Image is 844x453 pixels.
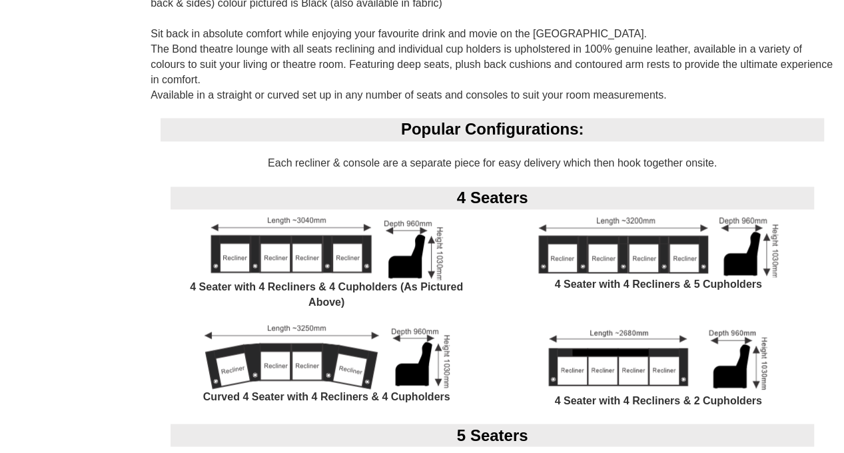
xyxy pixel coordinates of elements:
b: Curved 4 Seater with 4 Recliners & 4 Cupholders [203,390,450,402]
b: 4 Seater with 4 Recliners & 4 Cupholders (As Pictured Above) [190,281,463,308]
b: 4 Seater with 4 Recliners & 5 Cupholders [554,278,761,290]
div: 5 Seaters [171,424,814,446]
img: 4 Seater Theatre Lounge [211,217,443,280]
div: Popular Configurations: [161,118,824,141]
b: 4 Seater with 4 Recliners & 2 Cupholders [554,394,761,406]
div: 4 Seaters [171,187,814,209]
img: 4 Seater Curved Theatre Lounge [204,325,450,389]
img: 4 Seater Theatre Lounge [541,325,775,393]
img: 4 Seater Theatre Lounge [538,217,778,277]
